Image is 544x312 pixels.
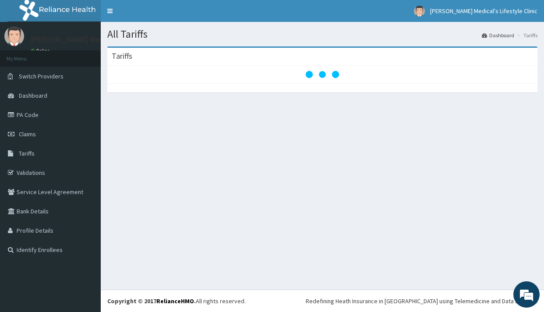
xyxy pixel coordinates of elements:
li: Tariffs [515,32,537,39]
span: Tariffs [19,149,35,157]
h3: Tariffs [112,52,132,60]
img: User Image [4,26,24,46]
a: Online [31,48,52,54]
p: [PERSON_NAME] Medical's Lifestyle Clinic [31,35,174,43]
footer: All rights reserved. [101,290,544,312]
strong: Copyright © 2017 . [107,297,196,305]
span: Claims [19,130,36,138]
a: Dashboard [482,32,514,39]
a: RelianceHMO [156,297,194,305]
h1: All Tariffs [107,28,537,40]
span: Dashboard [19,92,47,99]
div: Redefining Heath Insurance in [GEOGRAPHIC_DATA] using Telemedicine and Data Science! [306,297,537,305]
img: User Image [414,6,425,17]
span: Switch Providers [19,72,64,80]
span: [PERSON_NAME] Medical's Lifestyle Clinic [430,7,537,15]
svg: audio-loading [305,57,340,92]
